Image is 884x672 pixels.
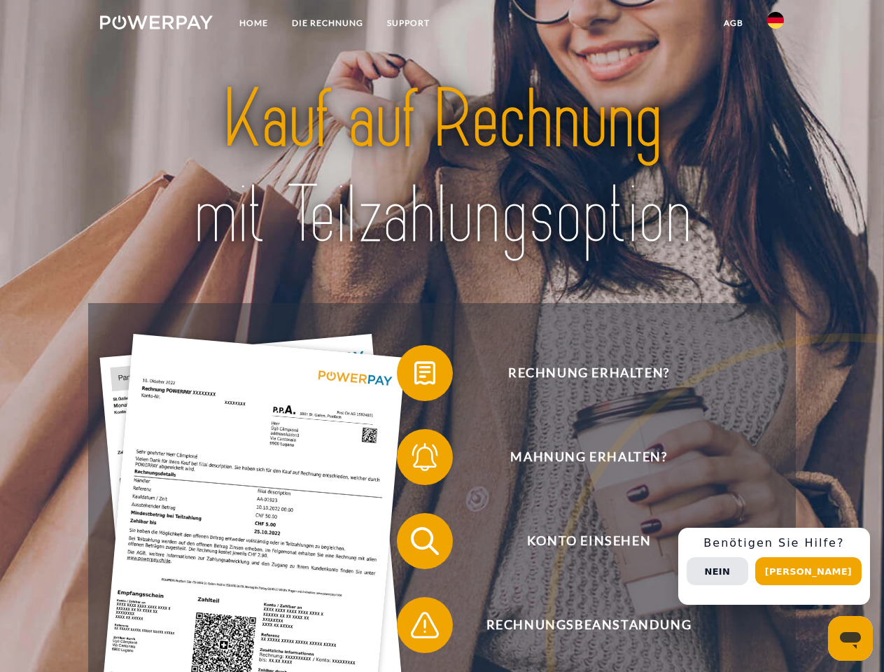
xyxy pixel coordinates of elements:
button: Mahnung erhalten? [397,429,761,485]
a: Home [227,10,280,36]
img: qb_bell.svg [407,440,442,475]
span: Rechnungsbeanstandung [417,597,760,653]
span: Mahnung erhalten? [417,429,760,485]
span: Rechnung erhalten? [417,345,760,401]
a: DIE RECHNUNG [280,10,375,36]
a: agb [712,10,755,36]
button: Rechnung erhalten? [397,345,761,401]
img: de [767,12,784,29]
div: Schnellhilfe [678,528,870,605]
img: logo-powerpay-white.svg [100,15,213,29]
iframe: Schaltfläche zum Öffnen des Messaging-Fensters [828,616,873,661]
img: qb_search.svg [407,524,442,559]
h3: Benötigen Sie Hilfe? [687,536,862,550]
button: Konto einsehen [397,513,761,569]
button: Rechnungsbeanstandung [397,597,761,653]
span: Konto einsehen [417,513,760,569]
a: SUPPORT [375,10,442,36]
button: [PERSON_NAME] [755,557,862,585]
img: title-powerpay_de.svg [134,67,750,268]
img: qb_bill.svg [407,356,442,391]
button: Nein [687,557,748,585]
img: qb_warning.svg [407,608,442,643]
